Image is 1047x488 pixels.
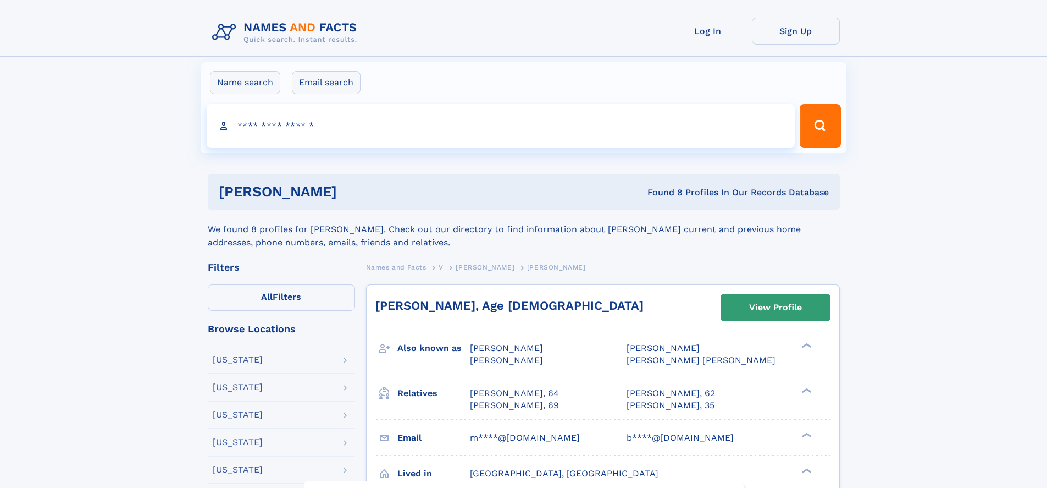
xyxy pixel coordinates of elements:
span: [PERSON_NAME] [PERSON_NAME] [627,355,775,365]
div: ❯ [799,342,812,349]
h3: Also known as [397,339,470,358]
div: [US_STATE] [213,383,263,392]
label: Name search [210,71,280,94]
div: Browse Locations [208,324,355,334]
a: [PERSON_NAME], Age [DEMOGRAPHIC_DATA] [375,299,644,312]
input: search input [207,104,795,148]
label: Filters [208,284,355,311]
h3: Email [397,429,470,447]
a: [PERSON_NAME], 62 [627,387,715,399]
a: [PERSON_NAME], 35 [627,399,714,412]
div: [US_STATE] [213,410,263,419]
div: Filters [208,262,355,272]
span: [GEOGRAPHIC_DATA], [GEOGRAPHIC_DATA] [470,468,658,479]
label: Email search [292,71,361,94]
div: [US_STATE] [213,465,263,474]
span: [PERSON_NAME] [456,264,514,271]
div: ❯ [799,467,812,474]
div: Found 8 Profiles In Our Records Database [492,187,829,199]
a: [PERSON_NAME], 64 [470,387,559,399]
div: [US_STATE] [213,355,263,364]
div: ❯ [799,431,812,438]
div: [US_STATE] [213,438,263,447]
span: [PERSON_NAME] [470,355,543,365]
div: View Profile [749,295,802,320]
h3: Lived in [397,464,470,483]
a: Sign Up [752,18,840,45]
a: View Profile [721,294,830,321]
div: We found 8 profiles for [PERSON_NAME]. Check out our directory to find information about [PERSON_... [208,210,840,249]
span: V [439,264,444,271]
span: [PERSON_NAME] [527,264,586,271]
button: Search Button [800,104,840,148]
span: All [261,292,273,302]
h1: [PERSON_NAME] [219,185,492,199]
a: [PERSON_NAME], 69 [470,399,559,412]
h3: Relatives [397,384,470,403]
span: [PERSON_NAME] [627,343,700,353]
span: [PERSON_NAME] [470,343,543,353]
a: Log In [664,18,752,45]
a: Names and Facts [366,260,426,274]
a: V [439,260,444,274]
a: [PERSON_NAME] [456,260,514,274]
img: Logo Names and Facts [208,18,366,47]
div: ❯ [799,387,812,394]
